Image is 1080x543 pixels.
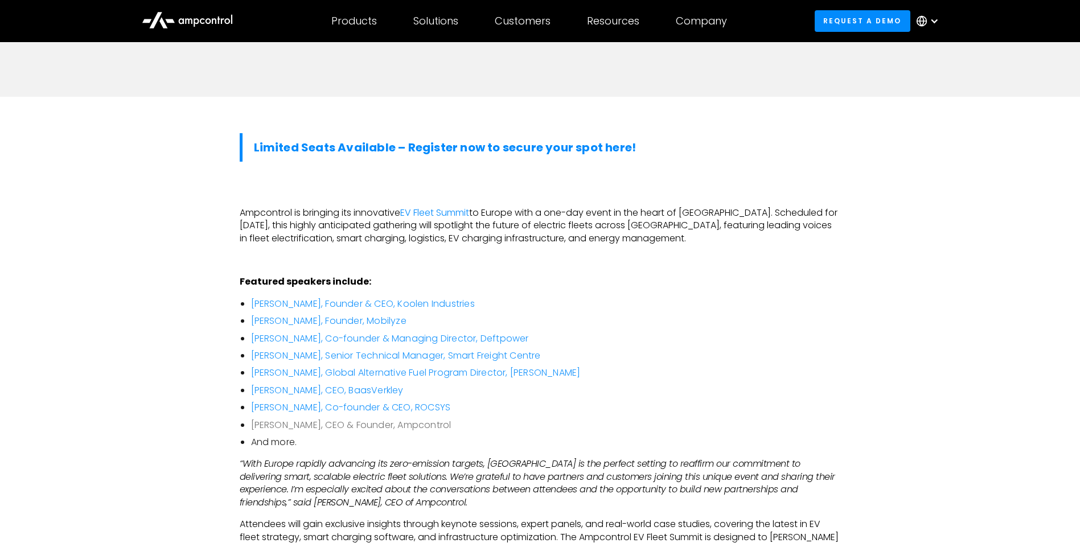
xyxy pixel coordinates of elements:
div: Company [676,15,727,27]
div: Products [331,15,377,27]
strong: Featured speakers include: [240,275,371,288]
a: EV Fleet Summit [400,206,469,219]
a: [PERSON_NAME], CEO, BaasVerkley [251,384,404,397]
div: Customers [495,15,551,27]
a: [PERSON_NAME], Global Alternative Fuel Program Director, [PERSON_NAME] [251,366,581,379]
a: [PERSON_NAME], CEO & Founder, Ampcontrol [251,418,451,431]
blockquote: ‍ [240,133,841,162]
a: Request a demo [815,10,910,31]
p: Ampcontrol is bringing its innovative to Europe with a one-day event in the heart of [GEOGRAPHIC_... [240,207,841,245]
div: Resources [587,15,639,27]
li: ‍ [251,419,841,431]
a: [PERSON_NAME], Senior Technical Manager, Smart Freight Centre [251,349,541,362]
p: ‍ [240,458,841,509]
li: And more. [251,436,841,449]
a: [PERSON_NAME], Co-founder & Managing Director, Deftpower [251,332,529,345]
a: [PERSON_NAME], Founder, Mobilyze [251,314,406,327]
a: Limited Seats Available – Register now to secure your spot here! [254,139,636,155]
p: ‍ [240,254,841,266]
a: [PERSON_NAME], Co-founder & CEO, ROCSYS [251,401,451,414]
div: Solutions [413,15,458,27]
em: “With Europe rapidly advancing its zero-emission targets, [GEOGRAPHIC_DATA] is the perfect settin... [240,457,835,508]
p: ‍ [240,184,841,197]
a: [PERSON_NAME], Founder & CEO, Koolen Industries [251,297,475,310]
